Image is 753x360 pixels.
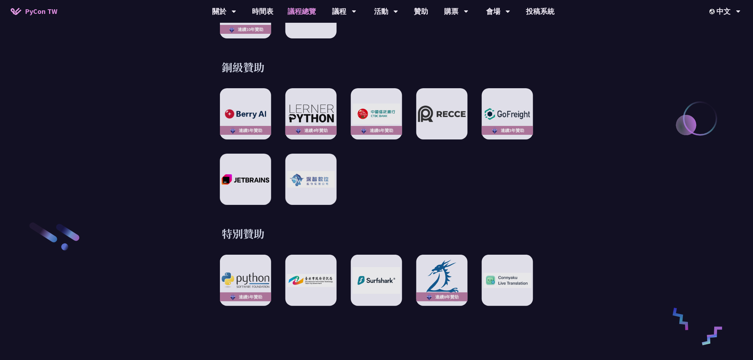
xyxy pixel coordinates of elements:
[418,258,466,302] img: 天瓏資訊圖書
[287,104,335,124] img: LernerPython
[710,9,717,14] img: Locale Icon
[353,267,400,294] img: Surfshark
[294,126,302,135] img: sponsor-logo-diamond
[484,106,531,123] img: GoFreight
[287,171,335,188] img: 深智數位
[351,126,402,135] div: 連續6年贊助
[482,126,533,135] div: 連續3年贊助
[4,2,64,20] a: PyCon TW
[484,273,531,288] img: Connyaku
[222,107,269,121] img: Berry AI
[25,6,57,17] span: PyCon TW
[220,126,271,135] div: 連續5年贊助
[360,126,368,135] img: sponsor-logo-diamond
[229,293,237,301] img: sponsor-logo-diamond
[222,226,531,240] h3: 特別贊助
[491,126,499,135] img: sponsor-logo-diamond
[220,25,271,34] div: 連續10年贊助
[229,126,237,135] img: sponsor-logo-diamond
[418,106,466,122] img: Recce | join us
[222,272,269,288] img: Python Software Foundation
[287,274,335,287] img: Department of Information Technology, Taipei City Government
[425,293,433,301] img: sponsor-logo-diamond
[228,25,236,34] img: sponsor-logo-diamond
[222,60,531,74] h3: 銅級贊助
[353,104,400,124] img: CTBC Bank
[11,8,21,15] img: Home icon of PyCon TW 2025
[220,292,271,301] div: 連續5年贊助
[416,292,468,301] div: 連續8年贊助
[285,126,337,135] div: 連續4年贊助
[222,174,269,185] img: JetBrains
